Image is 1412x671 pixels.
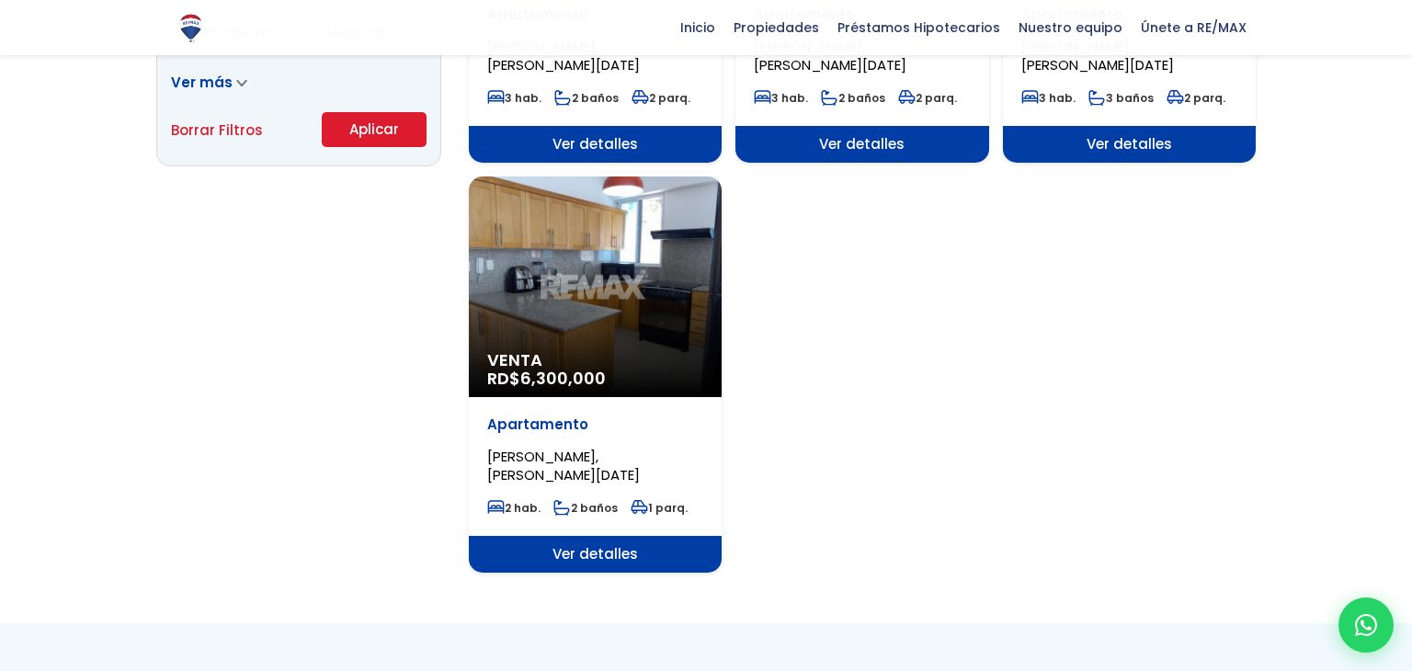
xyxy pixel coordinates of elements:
[754,90,808,106] span: 3 hab.
[469,536,722,573] span: Ver detalles
[554,90,619,106] span: 2 baños
[487,415,703,434] p: Apartamento
[175,12,207,44] img: Logo de REMAX
[754,37,906,74] span: [PERSON_NAME], [PERSON_NAME][DATE]
[898,90,957,106] span: 2 parq.
[1009,14,1132,41] span: Nuestro equipo
[1088,90,1154,106] span: 3 baños
[171,73,247,92] a: Ver más
[821,90,885,106] span: 2 baños
[671,14,724,41] span: Inicio
[322,112,427,147] button: Aplicar
[632,90,690,106] span: 2 parq.
[171,119,263,142] a: Borrar Filtros
[553,500,618,516] span: 2 baños
[631,500,688,516] span: 1 parq.
[469,126,722,163] span: Ver detalles
[171,73,233,92] span: Ver más
[487,351,703,370] span: Venta
[724,14,828,41] span: Propiedades
[1021,37,1174,74] span: [PERSON_NAME], [PERSON_NAME][DATE]
[828,14,1009,41] span: Préstamos Hipotecarios
[487,90,541,106] span: 3 hab.
[469,176,722,573] a: Venta RD$6,300,000 Apartamento [PERSON_NAME], [PERSON_NAME][DATE] 2 hab. 2 baños 1 parq. Ver deta...
[487,367,606,390] span: RD$
[487,37,640,74] span: [PERSON_NAME], [PERSON_NAME][DATE]
[1167,90,1225,106] span: 2 parq.
[1003,126,1256,163] span: Ver detalles
[487,500,541,516] span: 2 hab.
[1132,14,1256,41] span: Únete a RE/MAX
[520,367,606,390] span: 6,300,000
[487,447,640,484] span: [PERSON_NAME], [PERSON_NAME][DATE]
[1021,90,1076,106] span: 3 hab.
[735,126,988,163] span: Ver detalles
